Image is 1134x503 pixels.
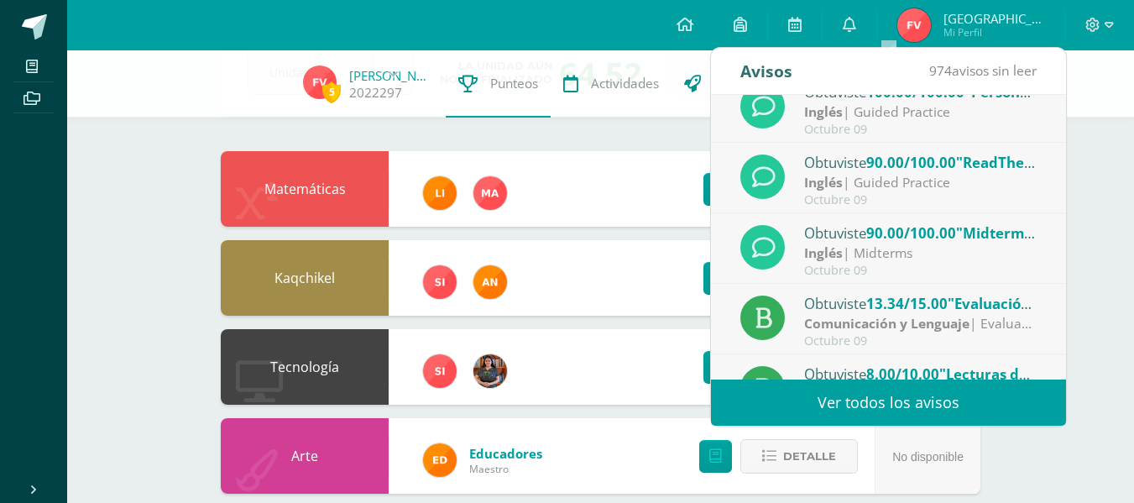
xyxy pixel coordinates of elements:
div: Octubre 09 [804,334,1037,348]
button: Detalle [740,439,858,474]
span: [GEOGRAPHIC_DATA] [943,10,1044,27]
span: "Midterm 1" [956,223,1043,243]
span: 90.00/100.00 [866,153,956,172]
span: avisos sin leer [929,61,1037,80]
div: Arte [221,418,389,494]
div: Obtuviste en [804,363,1037,385]
strong: Comunicación y Lenguaje [804,314,969,333]
span: "Lecturas de achive" [939,364,1084,384]
div: Octubre 09 [804,264,1037,278]
div: Obtuviste en [804,222,1037,244]
span: 5 [322,81,341,102]
img: 60a759e8b02ec95d430434cf0c0a55c7.png [473,354,507,388]
div: Tecnología [221,329,389,405]
div: | Evaluaciones y parciales sumativos [804,314,1037,333]
div: Obtuviste en [804,292,1037,314]
span: 8.00/10.00 [866,364,939,384]
span: Actividades [591,75,659,92]
div: Matemáticas [221,151,389,227]
strong: Inglés [804,173,843,191]
span: Mi Perfil [943,25,1044,39]
span: No disponible [892,450,964,464]
img: fc6731ddebfef4a76f049f6e852e62c4.png [473,265,507,299]
img: 1e3c7f018e896ee8adc7065031dce62a.png [423,354,457,388]
a: Punteos [446,50,551,118]
a: Ver todos los avisos [711,380,1066,426]
span: Detalle [783,441,836,472]
span: 90.00/100.00 [866,223,956,243]
img: 6495a5ec7aeeed389f61bcc63171547b.png [897,8,931,42]
div: | Guided Practice [804,173,1037,192]
div: Octubre 09 [804,123,1037,137]
div: Obtuviste en [804,151,1037,173]
div: | Midterms [804,244,1037,263]
a: 2022297 [349,84,402,102]
div: Kaqchikel [221,240,389,316]
div: Octubre 09 [804,193,1037,207]
span: "Evaluación final" [948,294,1072,313]
strong: Inglés [804,102,843,121]
img: 6495a5ec7aeeed389f61bcc63171547b.png [303,65,337,99]
span: 974 [929,61,952,80]
a: Actividades [551,50,672,118]
img: d78b0415a9069934bf99e685b082ed4f.png [423,176,457,210]
a: Educadores [469,445,542,462]
img: ed927125212876238b0630303cb5fd71.png [423,443,457,477]
a: Trayectoria [672,50,793,118]
strong: Inglés [804,244,843,262]
img: 1e3c7f018e896ee8adc7065031dce62a.png [423,265,457,299]
div: | Guided Practice [804,102,1037,122]
span: Maestro [469,462,542,476]
div: Avisos [740,48,792,94]
span: "ReadTheory Platform" [956,153,1120,172]
a: [PERSON_NAME] [349,67,433,84]
img: 777e29c093aa31b4e16d68b2ed8a8a42.png [473,176,507,210]
span: Punteos [490,75,538,92]
span: 13.34/15.00 [866,294,948,313]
